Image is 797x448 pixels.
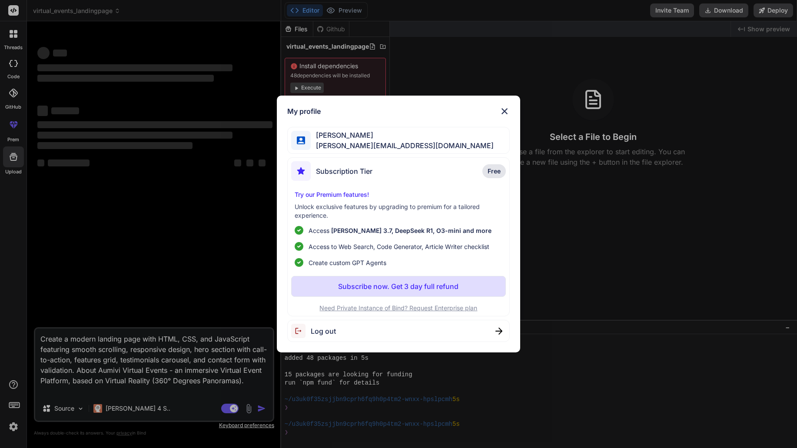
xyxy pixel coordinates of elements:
p: Unlock exclusive features by upgrading to premium for a tailored experience. [295,202,502,220]
img: subscription [291,161,311,181]
span: [PERSON_NAME] [311,130,494,140]
img: profile [297,136,305,145]
img: checklist [295,242,303,251]
span: Create custom GPT Agents [309,258,386,267]
button: Subscribe now. Get 3 day full refund [291,276,506,297]
img: checklist [295,226,303,235]
img: checklist [295,258,303,267]
img: close [495,328,502,335]
p: Access [309,226,491,235]
img: close [499,106,510,116]
p: Try our Premium features! [295,190,502,199]
span: Log out [311,326,336,336]
h1: My profile [287,106,321,116]
span: Free [488,167,501,176]
span: Subscription Tier [316,166,372,176]
p: Subscribe now. Get 3 day full refund [338,281,458,292]
img: logout [291,324,311,338]
span: Access to Web Search, Code Generator, Article Writer checklist [309,242,489,251]
p: Need Private Instance of Bind? Request Enterprise plan [291,304,506,312]
span: [PERSON_NAME] 3.7, DeepSeek R1, O3-mini and more [331,227,491,234]
span: [PERSON_NAME][EMAIL_ADDRESS][DOMAIN_NAME] [311,140,494,151]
